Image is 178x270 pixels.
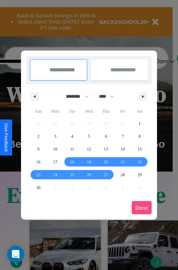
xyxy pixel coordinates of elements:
[64,130,80,143] button: 4
[98,130,114,143] button: 6
[98,143,114,156] button: 13
[121,168,125,181] span: 28
[36,168,41,181] span: 23
[64,143,80,156] button: 11
[70,168,74,181] span: 25
[137,168,142,181] span: 29
[98,168,114,181] button: 27
[131,156,148,168] button: 22
[104,156,108,168] span: 20
[80,130,97,143] button: 5
[30,168,47,181] button: 23
[7,246,24,263] div: Open Intercom Messenger
[36,181,41,194] span: 30
[131,143,148,156] button: 15
[80,156,97,168] button: 19
[138,130,141,143] span: 8
[53,168,57,181] span: 24
[53,143,57,156] span: 10
[121,156,125,168] span: 21
[105,130,107,143] span: 6
[47,156,63,168] button: 17
[137,156,142,168] span: 22
[131,168,148,181] button: 29
[87,168,91,181] span: 26
[47,106,63,117] span: Mon
[64,168,80,181] button: 25
[54,130,56,143] span: 3
[4,123,9,152] div: Give Feedback
[98,106,114,117] span: Thu
[114,106,131,117] span: Fri
[64,156,80,168] button: 18
[104,168,108,181] span: 27
[131,106,148,117] span: Sat
[87,156,91,168] span: 19
[64,106,80,117] span: Tue
[132,201,152,214] button: Done
[122,130,124,143] span: 7
[131,130,148,143] button: 8
[80,106,97,117] span: Wed
[47,168,63,181] button: 24
[36,156,41,168] span: 16
[114,168,131,181] button: 28
[70,143,74,156] span: 11
[131,117,148,130] button: 1
[137,143,142,156] span: 15
[114,130,131,143] button: 7
[87,143,91,156] span: 12
[88,130,90,143] span: 5
[98,156,114,168] button: 20
[37,130,40,143] span: 2
[30,106,47,117] span: Sun
[30,156,47,168] button: 16
[138,117,141,130] span: 1
[37,143,40,156] span: 9
[80,143,97,156] button: 12
[114,143,131,156] button: 14
[47,143,63,156] button: 10
[80,168,97,181] button: 26
[104,143,108,156] span: 13
[30,143,47,156] button: 9
[114,156,131,168] button: 21
[71,130,73,143] span: 4
[121,143,125,156] span: 14
[47,130,63,143] button: 3
[53,156,57,168] span: 17
[30,130,47,143] button: 2
[70,156,74,168] span: 18
[30,181,47,194] button: 30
